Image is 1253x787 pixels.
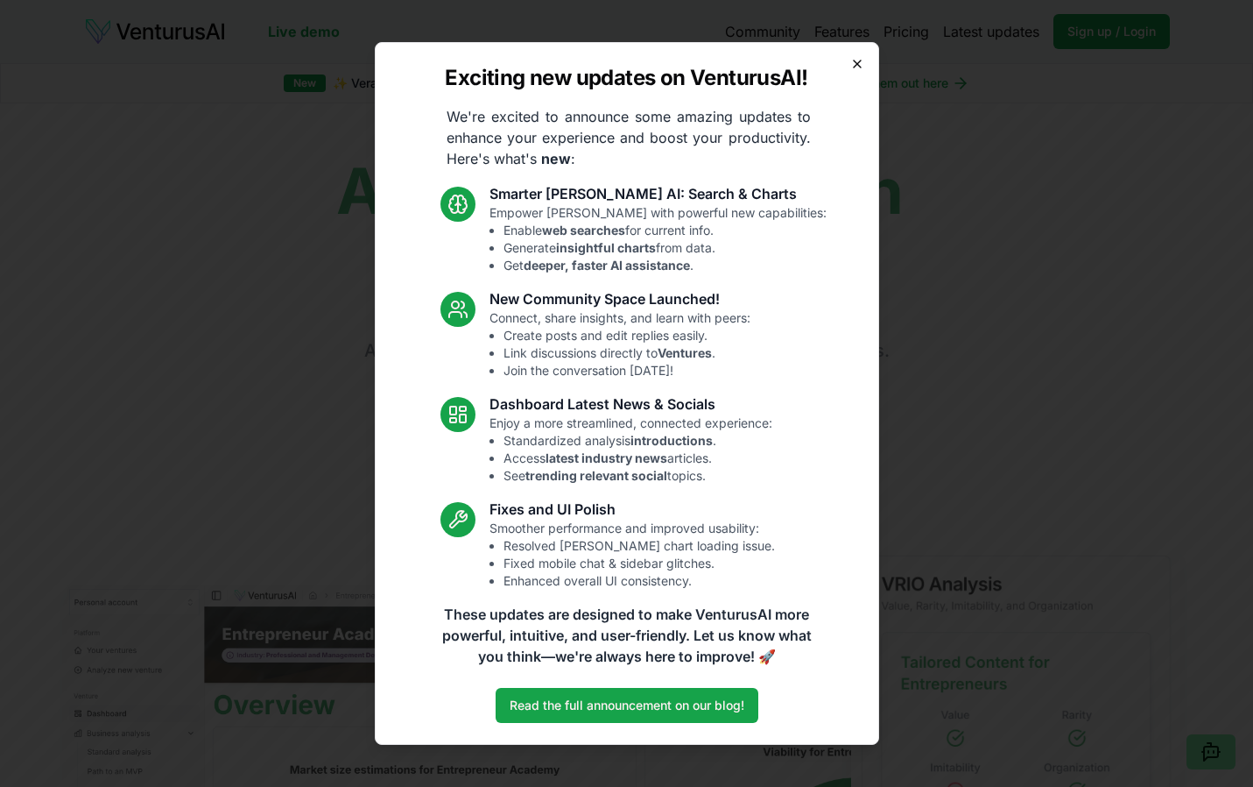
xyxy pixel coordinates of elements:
[489,393,772,415] h3: Dashboard Latest News & Socials
[503,239,827,257] li: Generate from data.
[503,362,750,379] li: Join the conversation [DATE]!
[489,288,750,309] h3: New Community Space Launched!
[524,258,690,273] strong: deeper, faster AI assistance
[556,240,656,255] strong: insightful charts
[542,223,625,238] strong: web searches
[503,222,827,239] li: Enable for current info.
[503,327,750,344] li: Create posts and edit replies easily.
[541,150,571,167] strong: new
[503,257,827,274] li: Get .
[630,433,713,448] strong: introductions
[658,345,712,360] strong: Ventures
[503,555,775,572] li: Fixed mobile chat & sidebar glitches.
[546,450,667,465] strong: latest industry news
[431,604,823,667] p: These updates are designed to make VenturusAI more powerful, intuitive, and user-friendly. Let us...
[489,415,772,485] p: Enjoy a more streamlined, connected experience:
[489,204,827,274] p: Empower [PERSON_NAME] with powerful new capabilities:
[489,499,775,520] h3: Fixes and UI Polish
[503,432,772,450] li: Standardized analysis .
[503,537,775,555] li: Resolved [PERSON_NAME] chart loading issue.
[489,309,750,379] p: Connect, share insights, and learn with peers:
[503,450,772,467] li: Access articles.
[489,520,775,590] p: Smoother performance and improved usability:
[433,106,825,169] p: We're excited to announce some amazing updates to enhance your experience and boost your producti...
[503,467,772,485] li: See topics.
[445,64,807,92] h2: Exciting new updates on VenturusAI!
[503,572,775,590] li: Enhanced overall UI consistency.
[496,688,758,723] a: Read the full announcement on our blog!
[503,344,750,362] li: Link discussions directly to .
[489,183,827,204] h3: Smarter [PERSON_NAME] AI: Search & Charts
[525,468,667,483] strong: trending relevant social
